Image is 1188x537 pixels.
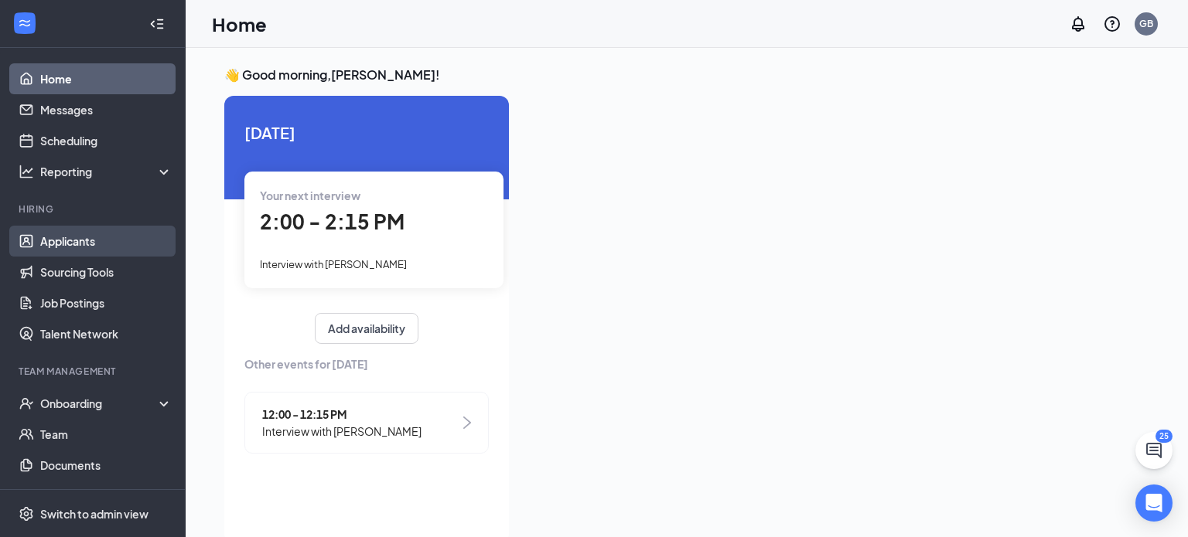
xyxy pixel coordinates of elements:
a: Sourcing Tools [40,257,172,287]
a: Team [40,419,172,450]
a: Talent Network [40,318,172,349]
div: Team Management [19,365,169,378]
span: Interview with [PERSON_NAME] [262,423,422,440]
div: GB [1139,17,1153,30]
a: Applicants [40,226,172,257]
svg: Analysis [19,164,34,179]
span: 2:00 - 2:15 PM [260,209,405,234]
div: 25 [1156,430,1173,443]
h3: 👋 Good morning, [PERSON_NAME] ! [224,66,1149,83]
span: Your next interview [260,189,360,202]
svg: UserCheck [19,396,34,411]
span: 12:00 - 12:15 PM [262,406,422,423]
div: Switch to admin view [40,506,148,522]
span: [DATE] [244,121,489,144]
svg: QuestionInfo [1103,15,1121,33]
span: Other events for [DATE] [244,355,489,372]
a: Messages [40,94,172,125]
div: Open Intercom Messenger [1135,484,1173,522]
button: ChatActive [1135,432,1173,469]
h1: Home [212,11,267,37]
a: Job Postings [40,287,172,318]
a: Scheduling [40,125,172,156]
svg: Collapse [149,16,165,32]
svg: Notifications [1069,15,1087,33]
svg: ChatActive [1145,441,1163,460]
div: Onboarding [40,396,159,411]
div: Reporting [40,164,173,179]
svg: WorkstreamLogo [17,15,32,31]
a: Home [40,63,172,94]
div: Hiring [19,202,169,216]
span: Interview with [PERSON_NAME] [260,258,407,270]
svg: Settings [19,506,34,522]
button: Add availability [315,313,418,344]
a: Surveys [40,481,172,512]
a: Documents [40,450,172,481]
